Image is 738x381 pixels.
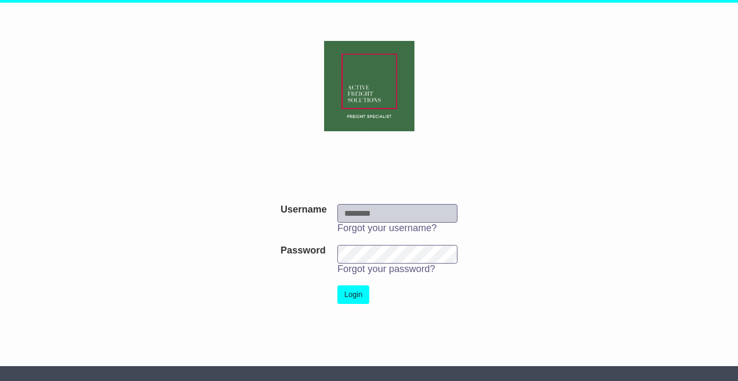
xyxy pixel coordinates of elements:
a: Forgot your username? [337,223,437,233]
img: Active Freight Solutions Pty Ltd [324,41,414,131]
label: Password [281,245,326,257]
label: Username [281,204,327,216]
button: Login [337,285,369,304]
a: Forgot your password? [337,264,435,274]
